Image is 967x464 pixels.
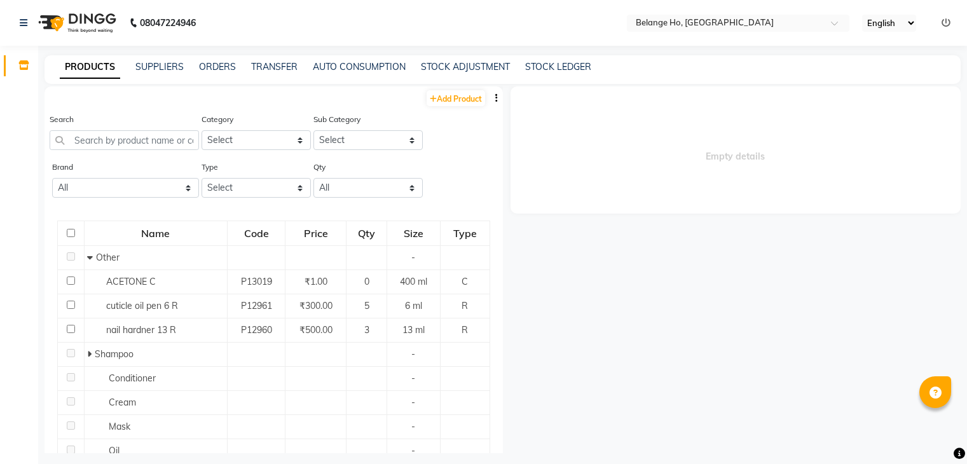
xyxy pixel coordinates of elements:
[462,300,468,311] span: R
[914,413,954,451] iframe: chat widget
[50,114,74,125] label: Search
[421,61,510,72] a: STOCK ADJUSTMENT
[405,300,422,311] span: 6 ml
[241,300,272,311] span: P12961
[32,5,120,41] img: logo
[60,56,120,79] a: PRODUCTS
[364,300,369,311] span: 5
[299,324,333,336] span: ₹500.00
[462,324,468,336] span: R
[411,397,415,408] span: -
[347,222,386,245] div: Qty
[364,276,369,287] span: 0
[411,445,415,456] span: -
[109,397,136,408] span: Cream
[364,324,369,336] span: 3
[87,348,95,360] span: Expand Row
[402,324,425,336] span: 13 ml
[305,276,327,287] span: ₹1.00
[411,421,415,432] span: -
[427,90,485,106] a: Add Product
[135,61,184,72] a: SUPPLIERS
[400,276,427,287] span: 400 ml
[299,300,333,311] span: ₹300.00
[228,222,285,245] div: Code
[50,130,199,150] input: Search by product name or code
[411,348,415,360] span: -
[106,276,156,287] span: ACETONE C
[241,276,272,287] span: P13019
[85,222,226,245] div: Name
[313,61,406,72] a: AUTO CONSUMPTION
[52,161,73,173] label: Brand
[202,114,233,125] label: Category
[87,252,96,263] span: Collapse Row
[411,252,415,263] span: -
[511,86,961,214] span: Empty details
[251,61,298,72] a: TRANSFER
[286,222,345,245] div: Price
[441,222,489,245] div: Type
[241,324,272,336] span: P12960
[388,222,439,245] div: Size
[140,5,196,41] b: 08047224946
[462,276,468,287] span: C
[95,348,134,360] span: Shampoo
[109,445,120,456] span: Oil
[202,161,218,173] label: Type
[313,114,360,125] label: Sub Category
[313,161,326,173] label: Qty
[96,252,120,263] span: Other
[109,421,130,432] span: Mask
[199,61,236,72] a: ORDERS
[106,324,176,336] span: nail hardner 13 R
[411,372,415,384] span: -
[106,300,178,311] span: cuticle oil pen 6 R
[109,372,156,384] span: Conditioner
[525,61,591,72] a: STOCK LEDGER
